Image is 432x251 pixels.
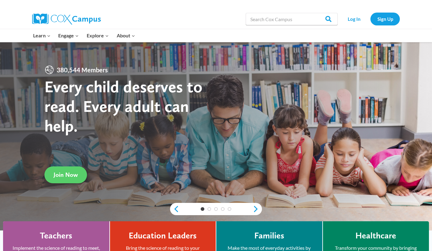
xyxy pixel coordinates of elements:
a: 4 [221,207,225,211]
nav: Secondary Navigation [341,13,400,25]
nav: Primary Navigation [29,29,139,42]
a: 1 [201,207,204,211]
a: Join Now [44,166,87,183]
span: 380,544 Members [54,65,110,75]
img: Cox Campus [32,13,101,25]
a: previous [170,205,179,213]
h4: Teachers [40,230,72,241]
span: Join Now [54,171,78,178]
a: 2 [207,207,211,211]
strong: Every child deserves to read. Every adult can help. [44,77,203,135]
h4: Education Leaders [129,230,197,241]
a: Log In [341,13,367,25]
a: Sign Up [370,13,400,25]
a: next [253,205,262,213]
h4: Healthcare [355,230,396,241]
span: Learn [33,32,51,40]
input: Search Cox Campus [246,13,338,25]
a: 5 [228,207,231,211]
div: content slider buttons [170,203,262,215]
h4: Families [254,230,284,241]
span: About [117,32,135,40]
span: Engage [58,32,79,40]
a: 3 [214,207,218,211]
span: Explore [87,32,109,40]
